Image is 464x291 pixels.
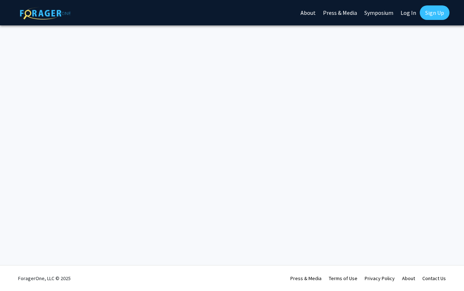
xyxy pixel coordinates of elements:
a: About [402,275,415,282]
a: Privacy Policy [365,275,395,282]
a: Press & Media [290,275,322,282]
a: Sign Up [420,5,449,20]
a: Terms of Use [329,275,357,282]
img: ForagerOne Logo [20,7,71,20]
div: ForagerOne, LLC © 2025 [18,266,71,291]
a: Contact Us [422,275,446,282]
